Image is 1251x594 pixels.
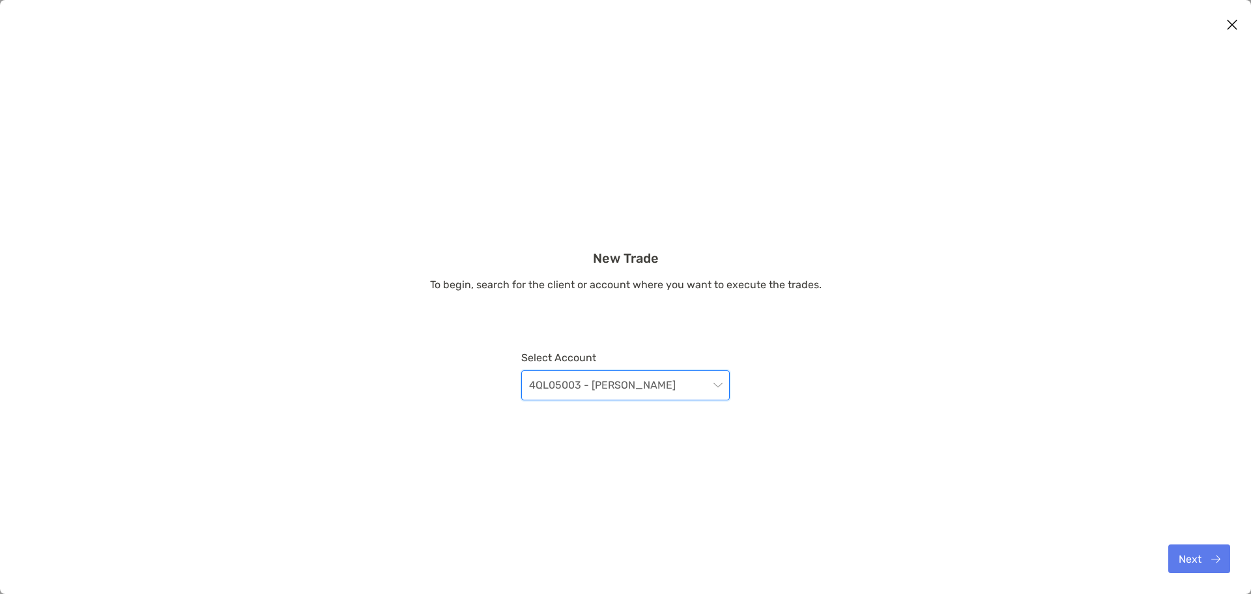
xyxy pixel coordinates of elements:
span: 4QL05003 - Michael Lanza [529,371,722,400]
h3: New Trade [430,250,822,266]
p: To begin, search for the client or account where you want to execute the trades. [430,276,822,293]
button: Close modal [1222,16,1242,35]
label: Select Account [521,351,730,364]
button: Next [1168,544,1230,573]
